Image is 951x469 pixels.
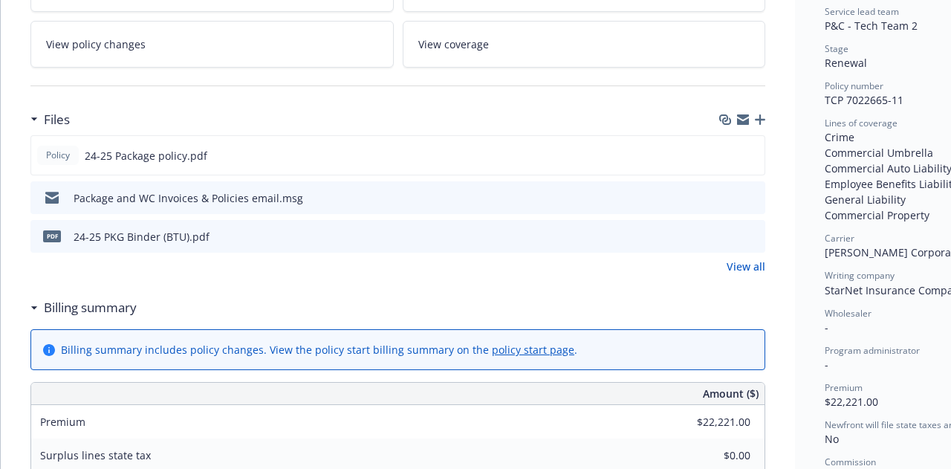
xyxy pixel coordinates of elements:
[825,269,895,282] span: Writing company
[722,229,734,245] button: download file
[44,110,70,129] h3: Files
[85,148,207,164] span: 24-25 Package policy.pdf
[825,395,878,409] span: $22,221.00
[722,190,734,206] button: download file
[40,448,151,462] span: Surplus lines state tax
[746,190,759,206] button: preview file
[663,444,759,467] input: 0.00
[721,148,733,164] button: download file
[825,117,898,129] span: Lines of coverage
[30,110,70,129] div: Files
[825,344,920,357] span: Program administrator
[825,5,899,18] span: Service lead team
[418,36,489,52] span: View coverage
[44,298,137,317] h3: Billing summary
[74,190,303,206] div: Package and WC Invoices & Policies email.msg
[74,229,210,245] div: 24-25 PKG Binder (BTU).pdf
[825,456,876,468] span: Commission
[825,19,918,33] span: P&C - Tech Team 2
[825,320,828,334] span: -
[30,21,394,68] a: View policy changes
[663,411,759,433] input: 0.00
[492,343,574,357] a: policy start page
[745,148,759,164] button: preview file
[825,80,883,92] span: Policy number
[825,432,839,446] span: No
[43,230,61,242] span: pdf
[746,229,759,245] button: preview file
[30,298,137,317] div: Billing summary
[825,381,863,394] span: Premium
[825,307,872,320] span: Wholesaler
[61,342,577,358] div: Billing summary includes policy changes. View the policy start billing summary on the .
[727,259,765,274] a: View all
[40,415,85,429] span: Premium
[825,42,848,55] span: Stage
[43,149,73,162] span: Policy
[403,21,766,68] a: View coverage
[46,36,146,52] span: View policy changes
[825,358,828,372] span: -
[703,386,759,401] span: Amount ($)
[825,56,867,70] span: Renewal
[825,232,854,245] span: Carrier
[825,93,903,107] span: TCP 7022665-11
